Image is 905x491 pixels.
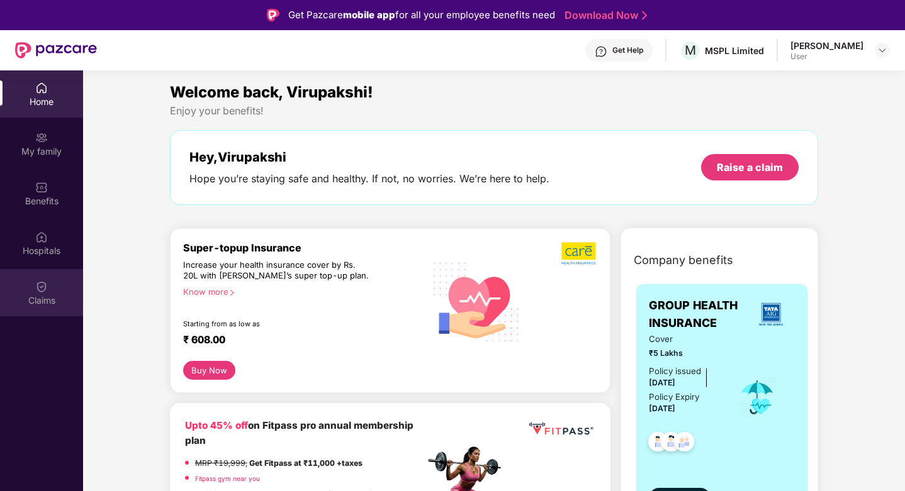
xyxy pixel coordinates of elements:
[35,131,48,144] img: svg+xml;base64,PHN2ZyB3aWR0aD0iMjAiIGhlaWdodD0iMjAiIHZpZXdCb3g9IjAgMCAyMCAyMCIgZmlsbD0ibm9uZSIgeG...
[754,297,788,331] img: insurerLogo
[612,45,643,55] div: Get Help
[649,365,701,378] div: Policy issued
[185,419,248,431] b: Upto 45% off
[737,377,778,418] img: icon
[183,333,412,348] div: ₹ 608.00
[183,241,425,254] div: Super-topup Insurance
[649,347,720,359] span: ₹5 Lakhs
[561,241,597,265] img: b5dec4f62d2307b9de63beb79f102df3.png
[249,458,363,468] strong: Get Fitpass at ₹11,000 +taxes
[649,378,675,387] span: [DATE]
[877,45,887,55] img: svg+xml;base64,PHN2ZyBpZD0iRHJvcGRvd24tMzJ4MzIiIHhtbG5zPSJodHRwOi8vd3d3LnczLm9yZy8yMDAwL3N2ZyIgd2...
[717,160,783,174] div: Raise a claim
[643,428,673,459] img: svg+xml;base64,PHN2ZyB4bWxucz0iaHR0cDovL3d3dy53My5vcmcvMjAwMC9zdmciIHdpZHRoPSI0OC45NDMiIGhlaWdodD...
[685,43,696,58] span: M
[642,9,647,22] img: Stroke
[183,319,371,328] div: Starting from as low as
[343,9,395,21] strong: mobile app
[705,45,764,57] div: MSPL Limited
[565,9,643,22] a: Download Now
[35,280,48,293] img: svg+xml;base64,PHN2ZyBpZD0iQ2xhaW0iIHhtbG5zPSJodHRwOi8vd3d3LnczLm9yZy8yMDAwL3N2ZyIgd2lkdGg9IjIwIi...
[189,172,549,185] div: Hope you’re staying safe and healthy. If not, no worries. We’re here to help.
[425,248,529,353] img: svg+xml;base64,PHN2ZyB4bWxucz0iaHR0cDovL3d3dy53My5vcmcvMjAwMC9zdmciIHhtbG5zOnhsaW5rPSJodHRwOi8vd3...
[195,458,247,468] del: MRP ₹19,999,
[35,231,48,243] img: svg+xml;base64,PHN2ZyBpZD0iSG9zcGl0YWxzIiB4bWxucz0iaHR0cDovL3d3dy53My5vcmcvMjAwMC9zdmciIHdpZHRoPS...
[527,418,595,439] img: fppp.png
[35,82,48,94] img: svg+xml;base64,PHN2ZyBpZD0iSG9tZSIgeG1sbnM9Imh0dHA6Ly93d3cudzMub3JnLzIwMDAvc3ZnIiB3aWR0aD0iMjAiIG...
[170,83,373,101] span: Welcome back, Virupakshi!
[790,52,863,62] div: User
[669,428,700,459] img: svg+xml;base64,PHN2ZyB4bWxucz0iaHR0cDovL3d3dy53My5vcmcvMjAwMC9zdmciIHdpZHRoPSI0OC45NDMiIGhlaWdodD...
[595,45,607,58] img: svg+xml;base64,PHN2ZyBpZD0iSGVscC0zMngzMiIgeG1sbnM9Imh0dHA6Ly93d3cudzMub3JnLzIwMDAvc3ZnIiB3aWR0aD...
[649,390,699,404] div: Policy Expiry
[183,260,371,282] div: Increase your health insurance cover by Rs. 20L with [PERSON_NAME]’s super top-up plan.
[267,9,279,21] img: Logo
[195,475,260,482] a: Fitpass gym near you
[649,297,746,333] span: GROUP HEALTH INSURANCE
[649,333,720,346] span: Cover
[35,181,48,194] img: svg+xml;base64,PHN2ZyBpZD0iQmVuZWZpdHMiIHhtbG5zPSJodHRwOi8vd3d3LnczLm9yZy8yMDAwL3N2ZyIgd2lkdGg9Ij...
[649,404,675,413] span: [DATE]
[634,251,733,269] span: Company benefits
[170,104,819,118] div: Enjoy your benefits!
[656,428,687,459] img: svg+xml;base64,PHN2ZyB4bWxucz0iaHR0cDovL3d3dy53My5vcmcvMjAwMC9zdmciIHdpZHRoPSI0OC45NDMiIGhlaWdodD...
[228,289,235,296] span: right
[183,361,235,380] button: Buy Now
[288,8,555,23] div: Get Pazcare for all your employee benefits need
[189,150,549,165] div: Hey, Virupakshi
[15,42,97,58] img: New Pazcare Logo
[185,419,413,446] b: on Fitpass pro annual membership plan
[790,40,863,52] div: [PERSON_NAME]
[183,287,417,295] div: Know more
